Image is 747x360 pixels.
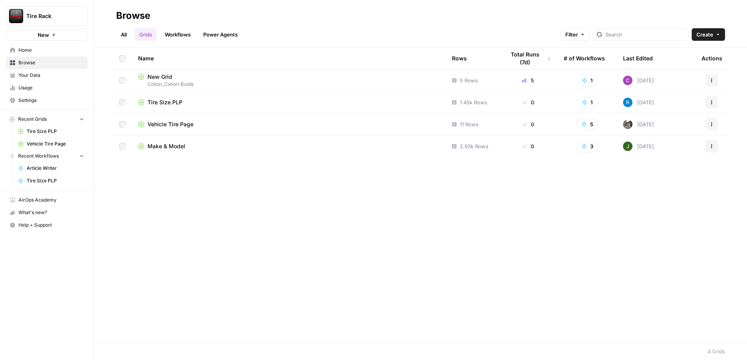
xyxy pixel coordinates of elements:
div: What's new? [7,207,87,218]
span: Settings [18,97,84,104]
span: New Grid [148,73,172,81]
div: [DATE] [623,76,654,85]
a: Tire Size PLP [15,125,87,138]
span: Create [696,31,713,38]
span: Vehicle Tire Page [148,120,193,128]
span: Recent Workflows [18,153,59,160]
a: Article Writer [15,162,87,175]
span: Tire Rack [26,12,74,20]
div: Actions [701,47,722,69]
img: a2mlt6f1nb2jhzcjxsuraj5rj4vi [623,120,632,129]
span: Browse [18,59,84,66]
div: 5 [505,76,551,84]
button: 3 [576,140,598,153]
button: Filter [560,28,590,41]
div: 4 Grids [707,347,725,355]
div: [DATE] [623,142,654,151]
a: Usage [6,82,87,94]
a: New GridColton_Cohort Builds [138,73,439,88]
span: Make & Model [148,142,185,150]
a: All [116,28,131,41]
input: Search [605,31,685,38]
a: Tire Size PLP [138,98,439,106]
button: Recent Grids [6,113,87,125]
span: Recent Grids [18,116,47,123]
a: Vehicle Tire Page [138,120,439,128]
button: 1 [577,96,598,109]
img: 5v0yozua856dyxnw4lpcp45mgmzh [623,142,632,151]
span: New [38,31,49,39]
div: Name [138,47,439,69]
a: Power Agents [199,28,242,41]
div: 0 [505,98,551,106]
span: Tire Size PLP [27,177,84,184]
button: 1 [577,74,598,87]
button: What's new? [6,206,87,219]
div: # of Workflows [564,47,605,69]
div: Total Runs (7d) [505,47,551,69]
a: Grids [135,28,157,41]
a: Tire Size PLP [15,175,87,187]
button: Create [692,28,725,41]
img: d22iu3035mprmqybzn9flh0kxmu4 [623,98,632,107]
div: 0 [505,142,551,150]
a: Settings [6,94,87,107]
span: Usage [18,84,84,91]
div: [DATE] [623,120,654,129]
div: Rows [452,47,467,69]
img: Tire Rack Logo [9,9,23,23]
span: Colton_Cohort Builds [138,81,439,88]
button: Help + Support [6,219,87,231]
a: AirOps Academy [6,194,87,206]
span: 11 Rows [460,120,479,128]
span: Your Data [18,72,84,79]
a: Workflows [160,28,195,41]
span: 1.45k Rows [460,98,487,106]
button: Recent Workflows [6,150,87,162]
span: Filter [565,31,578,38]
a: Vehicle Tire Page [15,138,87,150]
a: Make & Model [138,142,439,150]
button: Workspace: Tire Rack [6,6,87,26]
span: Help + Support [18,222,84,229]
img: luj36oym5k2n1kjpnpxn8ikwxuhv [623,76,632,85]
span: 5 Rows [460,76,478,84]
div: Browse [116,9,150,22]
button: 5 [576,118,598,131]
span: 2.93k Rows [460,142,488,150]
a: Your Data [6,69,87,82]
span: Article Writer [27,165,84,172]
span: Tire Size PLP [27,128,84,135]
span: Tire Size PLP [148,98,182,106]
span: Vehicle Tire Page [27,140,84,147]
div: Last Edited [623,47,653,69]
span: Home [18,47,84,54]
span: AirOps Academy [18,196,84,204]
div: [DATE] [623,98,654,107]
a: Browse [6,56,87,69]
button: New [6,29,87,41]
a: Home [6,44,87,56]
div: 0 [505,120,551,128]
